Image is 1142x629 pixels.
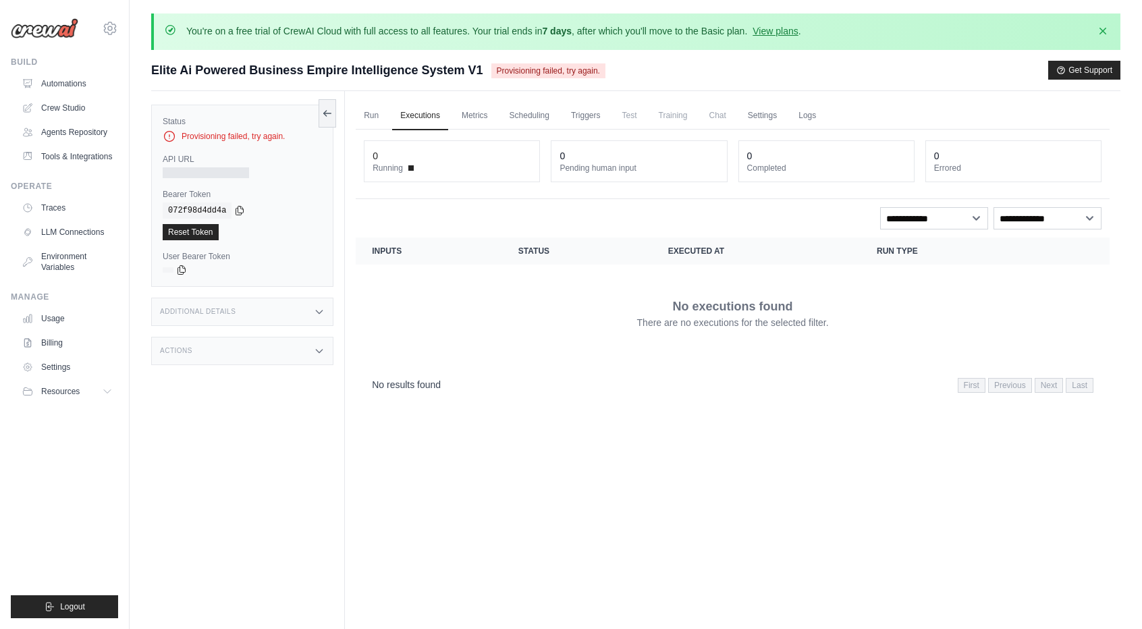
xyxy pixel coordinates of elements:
[356,102,387,130] a: Run
[356,238,1110,402] section: Crew executions table
[637,316,829,329] p: There are no executions for the selected filter.
[560,149,565,163] div: 0
[988,378,1032,393] span: Previous
[16,197,118,219] a: Traces
[16,121,118,143] a: Agents Repository
[740,102,785,130] a: Settings
[163,189,322,200] label: Bearer Token
[60,601,85,612] span: Logout
[747,163,906,173] dt: Completed
[16,97,118,119] a: Crew Studio
[372,378,441,391] p: No results found
[11,595,118,618] button: Logout
[41,386,80,397] span: Resources
[11,181,118,192] div: Operate
[1035,378,1064,393] span: Next
[11,18,78,38] img: Logo
[502,238,652,265] th: Status
[934,163,1093,173] dt: Errored
[542,26,572,36] strong: 7 days
[16,221,118,243] a: LLM Connections
[163,202,232,219] code: 072f98d4dd4a
[373,149,378,163] div: 0
[163,154,322,165] label: API URL
[560,163,718,173] dt: Pending human input
[753,26,798,36] a: View plans
[454,102,496,130] a: Metrics
[747,149,753,163] div: 0
[673,297,793,316] p: No executions found
[11,292,118,302] div: Manage
[163,251,322,262] label: User Bearer Token
[356,238,502,265] th: Inputs
[958,378,1093,393] nav: Pagination
[16,332,118,354] a: Billing
[16,308,118,329] a: Usage
[934,149,940,163] div: 0
[790,102,824,130] a: Logs
[563,102,609,130] a: Triggers
[491,63,605,78] span: Provisioning failed, try again.
[701,102,734,129] span: Chat is not available until the deployment is complete
[151,61,483,80] span: Elite Ai Powered Business Empire Intelligence System V1
[160,347,192,355] h3: Actions
[16,246,118,278] a: Environment Variables
[1048,61,1120,80] button: Get Support
[11,57,118,67] div: Build
[614,102,645,129] span: Test
[16,381,118,402] button: Resources
[373,163,403,173] span: Running
[163,116,322,127] label: Status
[958,378,985,393] span: First
[392,102,448,130] a: Executions
[16,356,118,378] a: Settings
[652,238,861,265] th: Executed at
[1066,378,1093,393] span: Last
[16,146,118,167] a: Tools & Integrations
[501,102,558,130] a: Scheduling
[861,238,1033,265] th: Run Type
[651,102,696,129] span: Training is not available until the deployment is complete
[356,367,1110,402] nav: Pagination
[16,73,118,94] a: Automations
[160,308,236,316] h3: Additional Details
[186,24,801,38] p: You're on a free trial of CrewAI Cloud with full access to all features. Your trial ends in , aft...
[163,224,219,240] a: Reset Token
[163,130,322,143] div: Provisioning failed, try again.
